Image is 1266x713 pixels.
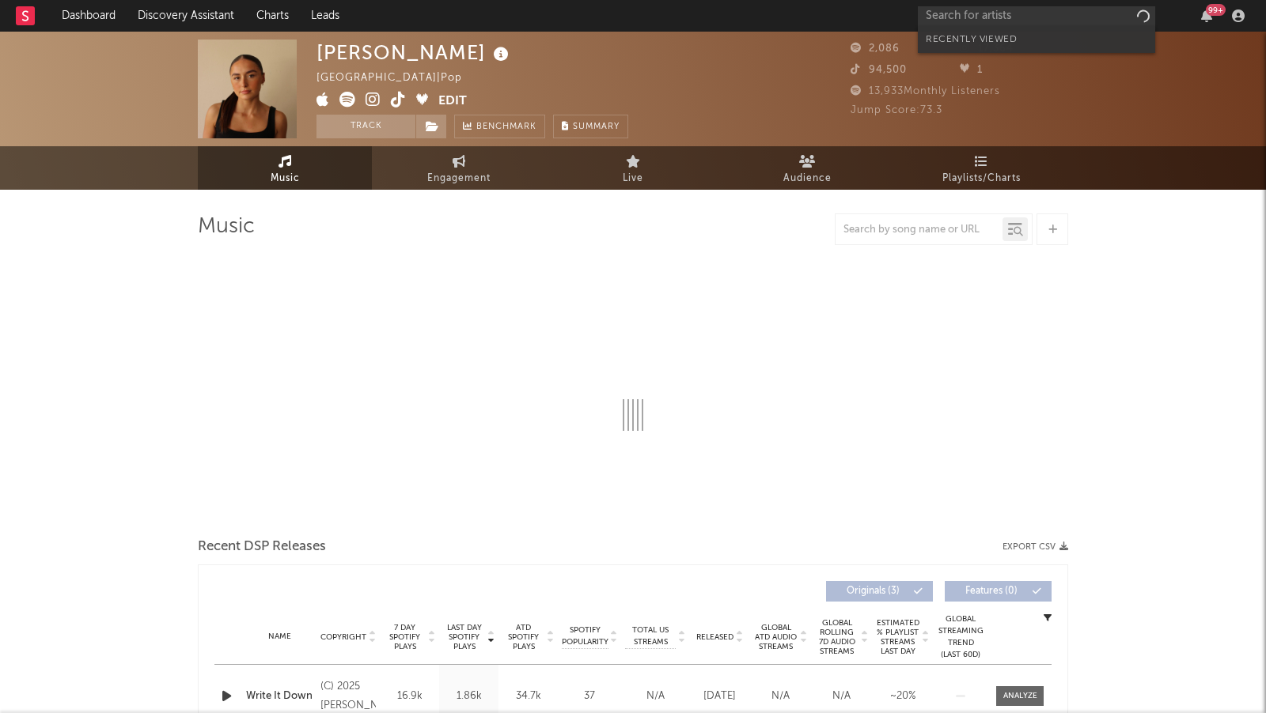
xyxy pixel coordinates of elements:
[815,688,868,704] div: N/A
[826,581,933,602] button: Originals(3)
[198,146,372,190] a: Music
[553,115,628,138] button: Summary
[754,688,807,704] div: N/A
[942,169,1021,188] span: Playlists/Charts
[1003,542,1068,552] button: Export CSV
[427,169,491,188] span: Engagement
[198,538,326,556] span: Recent DSP Releases
[476,118,536,137] span: Benchmark
[851,86,1000,96] span: 13,933 Monthly Listeners
[625,624,676,648] span: Total US Streams
[316,69,480,88] div: [GEOGRAPHIC_DATA] | Pop
[623,169,643,188] span: Live
[546,146,720,190] a: Live
[438,92,467,111] button: Edit
[851,65,907,75] span: 94,500
[945,581,1052,602] button: Features(0)
[443,623,485,651] span: Last Day Spotify Plays
[246,688,313,704] a: Write It Down
[246,631,313,643] div: Name
[754,623,798,651] span: Global ATD Audio Streams
[815,618,859,656] span: Global Rolling 7D Audio Streams
[316,40,513,66] div: [PERSON_NAME]
[271,169,300,188] span: Music
[384,688,435,704] div: 16.9k
[926,30,1147,49] div: Recently Viewed
[562,624,608,648] span: Spotify Popularity
[876,618,919,656] span: Estimated % Playlist Streams Last Day
[720,146,894,190] a: Audience
[562,688,617,704] div: 37
[918,6,1155,26] input: Search for artists
[836,587,909,596] span: Originals ( 3 )
[454,115,545,138] a: Benchmark
[384,623,426,651] span: 7 Day Spotify Plays
[443,688,495,704] div: 1.86k
[836,224,1003,236] input: Search by song name or URL
[693,688,746,704] div: [DATE]
[876,688,929,704] div: ~ 20 %
[573,123,620,131] span: Summary
[372,146,546,190] a: Engagement
[625,688,685,704] div: N/A
[851,105,942,115] span: Jump Score: 73.3
[894,146,1068,190] a: Playlists/Charts
[320,632,366,642] span: Copyright
[502,623,544,651] span: ATD Spotify Plays
[502,688,554,704] div: 34.7k
[696,632,733,642] span: Released
[316,115,415,138] button: Track
[1201,9,1212,22] button: 99+
[955,587,1028,596] span: Features ( 0 )
[851,43,900,54] span: 2,086
[783,169,832,188] span: Audience
[937,613,984,661] div: Global Streaming Trend (Last 60D)
[1206,4,1226,16] div: 99 +
[960,65,983,75] span: 1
